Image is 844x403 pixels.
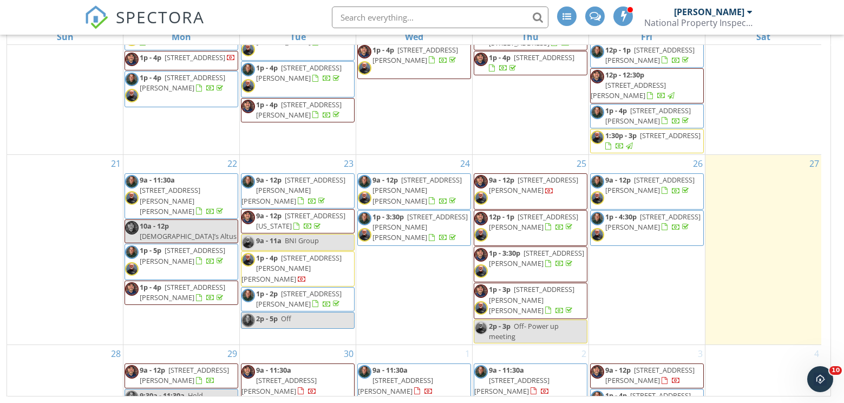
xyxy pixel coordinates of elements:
img: 5ed412a738bc4b6ebf64edaec0d92b37.jpeg [358,191,371,205]
a: 12p - 1p [STREET_ADDRESS][PERSON_NAME] [489,212,578,232]
img: 98ad0655cfd2453b98a1de31b1ed23db.jpeg [474,175,488,188]
a: Go to September 21, 2025 [109,155,123,172]
a: 1p - 4p [STREET_ADDRESS][PERSON_NAME][PERSON_NAME] [241,253,342,283]
img: picture_mark_schucker_npi.jpg [591,175,604,188]
img: 5ed412a738bc4b6ebf64edaec0d92b37.jpeg [125,191,139,205]
a: Wednesday [403,29,426,44]
img: picture_mark_schucker_npi.jpg [241,175,255,188]
a: Tuesday [288,29,308,44]
a: Go to September 30, 2025 [342,345,356,362]
img: picture_mark_schucker_npi.jpg [241,289,255,302]
span: 12p - 1p [489,212,514,222]
td: Go to September 22, 2025 [123,155,240,345]
span: [STREET_ADDRESS][PERSON_NAME] [372,45,458,65]
span: [STREET_ADDRESS][PERSON_NAME] [474,375,549,395]
a: 9a - 11:30a [STREET_ADDRESS][PERSON_NAME] [241,365,317,395]
a: 9a - 12p [STREET_ADDRESS][US_STATE] [256,211,345,231]
a: 1p - 4p [STREET_ADDRESS][PERSON_NAME] [256,100,342,120]
img: 98ad0655cfd2453b98a1de31b1ed23db.jpeg [474,212,488,225]
span: [STREET_ADDRESS][PERSON_NAME] [140,282,225,302]
img: 5ed412a738bc4b6ebf64edaec0d92b37.jpeg [125,89,139,102]
img: picture_mark_schucker_npi.jpg [125,245,139,259]
span: 1p - 4p [256,253,278,263]
img: picture_mark_schucker_npi.jpg [591,106,604,119]
a: 1p - 3:30p [STREET_ADDRESS][PERSON_NAME] [474,246,587,282]
td: Go to September 23, 2025 [240,155,356,345]
span: 1p - 3p [489,284,511,294]
img: picture_mark_schucker_npi.jpg [591,212,604,225]
a: 1p - 4p [STREET_ADDRESS][PERSON_NAME] [605,106,691,126]
a: 9a - 12p [STREET_ADDRESS][PERSON_NAME] [125,363,238,388]
span: [STREET_ADDRESS][PERSON_NAME] [256,63,342,83]
span: [STREET_ADDRESS][PERSON_NAME][PERSON_NAME] [372,175,462,205]
img: 98ad0655cfd2453b98a1de31b1ed23db.jpeg [358,45,371,58]
a: Go to September 29, 2025 [225,345,239,362]
span: [STREET_ADDRESS][PERSON_NAME][PERSON_NAME] [241,253,342,283]
span: [STREET_ADDRESS][PERSON_NAME] [256,289,342,309]
td: Go to September 21, 2025 [7,155,123,345]
a: 1p - 3p [STREET_ADDRESS][PERSON_NAME][PERSON_NAME] [489,284,574,315]
div: [PERSON_NAME] [674,6,744,17]
span: [STREET_ADDRESS] [514,53,574,62]
img: 5ed412a738bc4b6ebf64edaec0d92b37.jpeg [125,262,139,276]
span: [STREET_ADDRESS][PERSON_NAME] [605,45,695,65]
a: 9a - 12p [STREET_ADDRESS][PERSON_NAME][PERSON_NAME] [241,175,345,205]
span: [STREET_ADDRESS][PERSON_NAME] [489,248,584,268]
span: 2p - 5p [256,314,278,323]
a: 1p - 5p [STREET_ADDRESS][PERSON_NAME] [140,245,225,265]
span: [STREET_ADDRESS][PERSON_NAME][PERSON_NAME] [140,185,200,216]
span: 1p - 4p [605,391,627,400]
a: 12p - 1p [STREET_ADDRESS][PERSON_NAME] [474,210,587,246]
span: [STREET_ADDRESS][PERSON_NAME] [591,80,666,100]
span: 12p - 1p [605,45,631,55]
img: picture_mark_schucker_npi.jpg [474,365,488,379]
span: 12p - 12:30p [605,70,644,80]
a: 9a - 11:30a [STREET_ADDRESS][PERSON_NAME][PERSON_NAME] [140,175,225,216]
span: 9a - 12p [256,175,282,185]
img: 5ed412a738bc4b6ebf64edaec0d92b37.jpeg [474,191,488,205]
a: 1p - 2p [STREET_ADDRESS][PERSON_NAME] [256,289,342,309]
a: Go to September 26, 2025 [691,155,705,172]
span: 2p - 3p [489,321,511,331]
a: Go to September 27, 2025 [807,155,821,172]
a: 9a - 11:30a [STREET_ADDRESS][PERSON_NAME] [358,365,433,395]
span: [STREET_ADDRESS][PERSON_NAME] [140,73,225,93]
a: Sunday [55,29,76,44]
a: 12p - 12:30p [STREET_ADDRESS][PERSON_NAME] [590,68,704,103]
a: 12p - 1p [STREET_ADDRESS][PERSON_NAME] [605,45,695,65]
a: Go to September 23, 2025 [342,155,356,172]
span: 9a - 11a [256,236,282,245]
a: 1:30p - 3p [STREET_ADDRESS] [605,131,701,151]
a: 9a - 11:30a [STREET_ADDRESS][PERSON_NAME] [474,363,587,399]
a: 9a - 11:30a [STREET_ADDRESS][PERSON_NAME] [241,363,355,399]
span: [STREET_ADDRESS] [165,53,225,62]
a: 1p - 4p [STREET_ADDRESS] [489,53,574,73]
span: 9a - 12p [605,365,631,375]
a: 12p - 1p [STREET_ADDRESS][PERSON_NAME] [590,43,704,68]
a: 1p - 4p [STREET_ADDRESS][PERSON_NAME] [140,73,225,93]
span: 1p - 4p [489,53,511,62]
img: 5ed412a738bc4b6ebf64edaec0d92b37.jpeg [474,228,488,242]
a: [STREET_ADDRESS] [489,28,580,48]
img: 5ed412a738bc4b6ebf64edaec0d92b37.jpeg [474,301,488,315]
img: 5ed412a738bc4b6ebf64edaec0d92b37.jpeg [358,228,371,242]
a: 1p - 5p [STREET_ADDRESS][PERSON_NAME] [125,244,238,279]
input: Search everything... [332,6,548,28]
img: 98ad0655cfd2453b98a1de31b1ed23db.jpeg [474,284,488,298]
span: [STREET_ADDRESS][PERSON_NAME] [140,245,225,265]
span: [STREET_ADDRESS][PERSON_NAME] [489,175,578,195]
a: Go to October 2, 2025 [579,345,588,362]
span: [STREET_ADDRESS][PERSON_NAME][PERSON_NAME] [241,175,345,205]
img: 98ad0655cfd2453b98a1de31b1ed23db.jpeg [241,211,255,224]
td: Go to September 27, 2025 [705,155,821,345]
img: 5ed412a738bc4b6ebf64edaec0d92b37.jpeg [474,264,488,278]
a: 9a - 12p [STREET_ADDRESS][PERSON_NAME] [605,175,695,195]
a: Go to September 22, 2025 [225,155,239,172]
a: 9a - 12p [STREET_ADDRESS][PERSON_NAME] [489,175,578,195]
span: 1p - 4p [372,45,394,55]
img: 5ed412a738bc4b6ebf64edaec0d92b37.jpeg [241,79,255,93]
span: 1p - 4p [256,100,278,109]
span: 9:30a - 11:30a [140,391,185,400]
span: [STREET_ADDRESS][PERSON_NAME] [605,106,691,126]
span: 9a - 11:30a [140,175,175,185]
